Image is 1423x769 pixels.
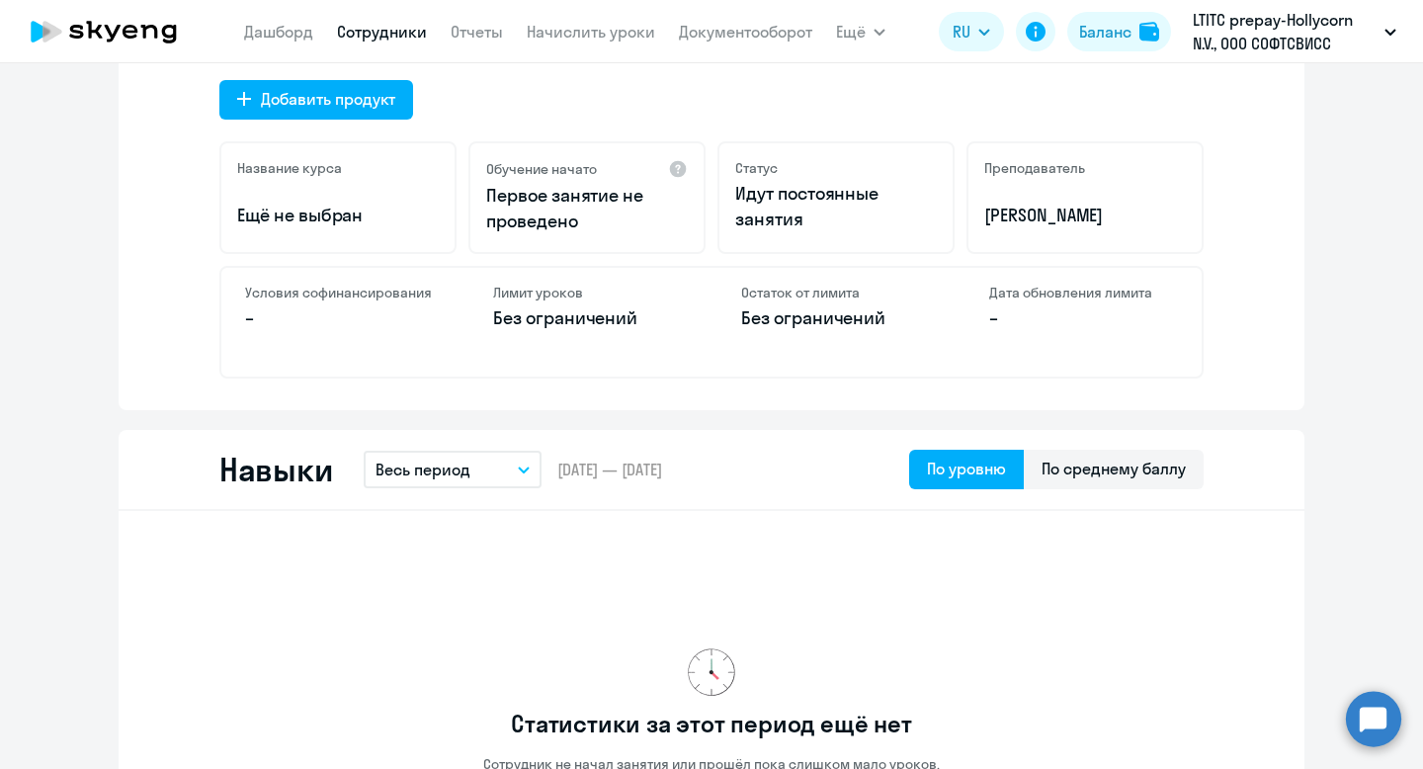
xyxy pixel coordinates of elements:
[927,457,1006,480] div: По уровню
[493,284,682,301] h4: Лимит уроков
[527,22,655,42] a: Начислить уроки
[486,160,597,178] h5: Обучение начато
[741,284,930,301] h4: Остаток от лимита
[245,305,434,331] p: –
[688,648,735,696] img: no-data
[237,159,342,177] h5: Название курса
[244,22,313,42] a: Дашборд
[376,458,470,481] p: Весь период
[1183,8,1406,55] button: LTITC prepay-Hollycorn N.V., ООО СОФТСВИСС
[984,203,1186,228] p: [PERSON_NAME]
[493,305,682,331] p: Без ограничений
[735,181,937,232] p: Идут постоянные занятия
[1042,457,1186,480] div: По среднему баллу
[511,708,911,739] h3: Статистики за этот период ещё нет
[735,159,778,177] h5: Статус
[245,284,434,301] h4: Условия софинансирования
[741,305,930,331] p: Без ограничений
[989,305,1178,331] p: –
[984,159,1085,177] h5: Преподаватель
[557,459,662,480] span: [DATE] — [DATE]
[679,22,812,42] a: Документооборот
[836,12,885,51] button: Ещё
[939,12,1004,51] button: RU
[1139,22,1159,42] img: balance
[836,20,866,43] span: Ещё
[486,183,688,234] p: Первое занятие не проведено
[1067,12,1171,51] button: Балансbalance
[364,451,542,488] button: Весь период
[219,450,332,489] h2: Навыки
[219,80,413,120] button: Добавить продукт
[989,284,1178,301] h4: Дата обновления лимита
[1193,8,1377,55] p: LTITC prepay-Hollycorn N.V., ООО СОФТСВИСС
[237,203,439,228] p: Ещё не выбран
[451,22,503,42] a: Отчеты
[337,22,427,42] a: Сотрудники
[261,87,395,111] div: Добавить продукт
[953,20,970,43] span: RU
[1079,20,1131,43] div: Баланс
